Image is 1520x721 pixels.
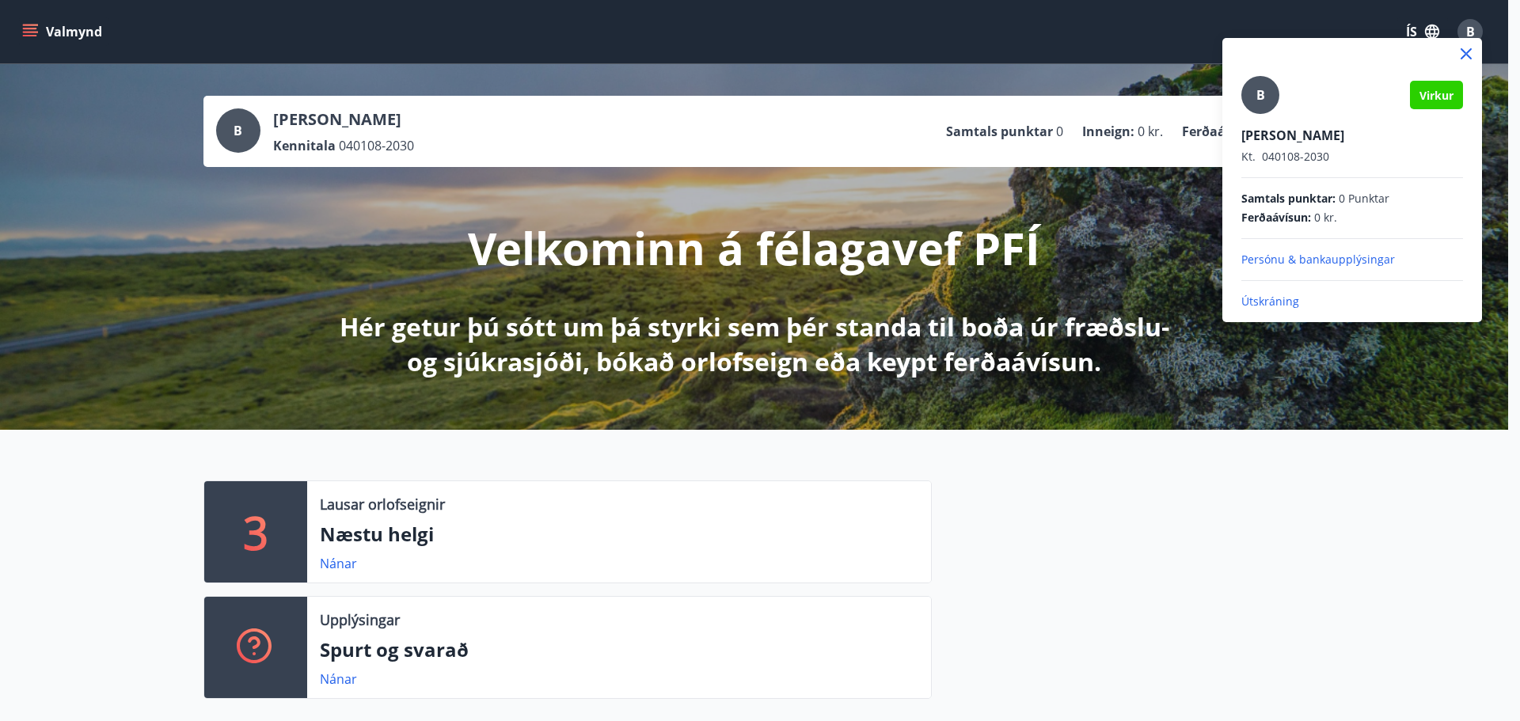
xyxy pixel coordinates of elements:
span: Virkur [1419,88,1453,103]
span: Ferðaávísun : [1241,210,1311,226]
p: [PERSON_NAME] [1241,127,1463,144]
span: B [1256,86,1265,104]
p: 040108-2030 [1241,149,1463,165]
p: Persónu & bankaupplýsingar [1241,252,1463,268]
span: 0 kr. [1314,210,1337,226]
span: Kt. [1241,149,1256,164]
span: 0 Punktar [1339,191,1389,207]
span: Samtals punktar : [1241,191,1336,207]
p: Útskráning [1241,294,1463,309]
